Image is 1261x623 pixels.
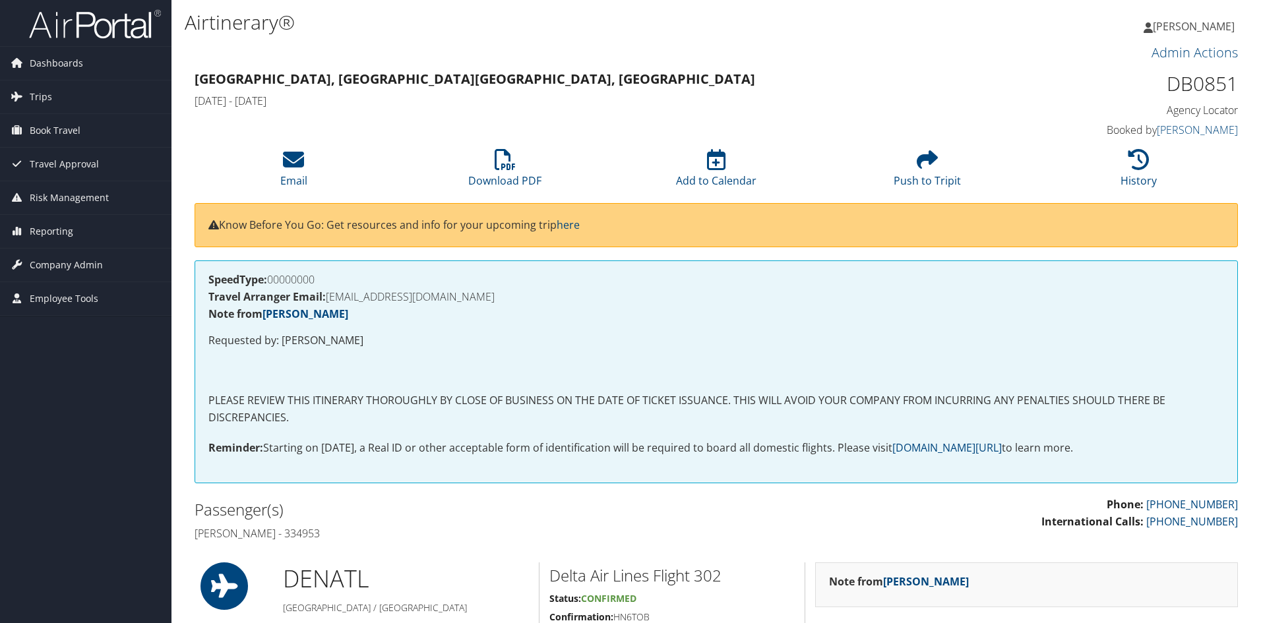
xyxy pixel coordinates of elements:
[1153,19,1235,34] span: [PERSON_NAME]
[1152,44,1238,61] a: Admin Actions
[1146,497,1238,512] a: [PHONE_NUMBER]
[549,610,613,623] strong: Confirmation:
[883,574,969,589] a: [PERSON_NAME]
[195,94,972,108] h4: [DATE] - [DATE]
[892,440,1002,455] a: [DOMAIN_NAME][URL]
[195,526,706,541] h4: [PERSON_NAME] - 334953
[1041,514,1144,529] strong: International Calls:
[557,218,580,232] a: here
[29,9,161,40] img: airportal-logo.png
[992,123,1238,137] h4: Booked by
[262,307,348,321] a: [PERSON_NAME]
[1107,497,1144,512] strong: Phone:
[195,70,755,88] strong: [GEOGRAPHIC_DATA], [GEOGRAPHIC_DATA] [GEOGRAPHIC_DATA], [GEOGRAPHIC_DATA]
[208,392,1224,426] p: PLEASE REVIEW THIS ITINERARY THOROUGHLY BY CLOSE OF BUSINESS ON THE DATE OF TICKET ISSUANCE. THIS...
[676,156,756,188] a: Add to Calendar
[283,562,529,595] h1: DEN ATL
[208,217,1224,234] p: Know Before You Go: Get resources and info for your upcoming trip
[208,274,1224,285] h4: 00000000
[208,291,1224,302] h4: [EMAIL_ADDRESS][DOMAIN_NAME]
[549,564,795,587] h2: Delta Air Lines Flight 302
[283,601,529,614] h5: [GEOGRAPHIC_DATA] / [GEOGRAPHIC_DATA]
[30,80,52,113] span: Trips
[581,592,636,605] span: Confirmed
[185,9,894,36] h1: Airtinerary®
[1157,123,1238,137] a: [PERSON_NAME]
[280,156,307,188] a: Email
[208,272,267,287] strong: SpeedType:
[1121,156,1157,188] a: History
[30,249,103,282] span: Company Admin
[829,574,969,589] strong: Note from
[208,332,1224,349] p: Requested by: [PERSON_NAME]
[208,289,326,304] strong: Travel Arranger Email:
[992,70,1238,98] h1: DB0851
[894,156,961,188] a: Push to Tripit
[468,156,541,188] a: Download PDF
[30,47,83,80] span: Dashboards
[30,215,73,248] span: Reporting
[208,440,1224,457] p: Starting on [DATE], a Real ID or other acceptable form of identification will be required to boar...
[549,592,581,605] strong: Status:
[30,114,80,147] span: Book Travel
[30,181,109,214] span: Risk Management
[208,440,263,455] strong: Reminder:
[30,282,98,315] span: Employee Tools
[1144,7,1248,46] a: [PERSON_NAME]
[992,103,1238,117] h4: Agency Locator
[208,307,348,321] strong: Note from
[195,498,706,521] h2: Passenger(s)
[1146,514,1238,529] a: [PHONE_NUMBER]
[30,148,99,181] span: Travel Approval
